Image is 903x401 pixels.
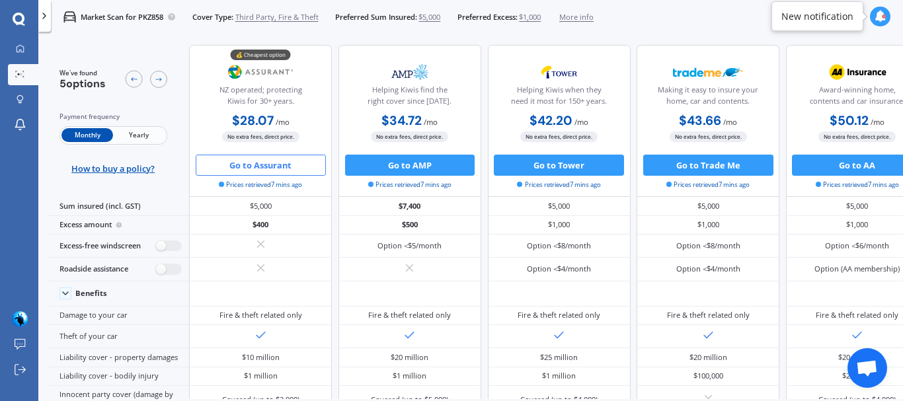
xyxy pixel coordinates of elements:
div: Option <$8/month [527,240,591,251]
button: Go to Assurant [196,155,326,176]
img: car.f15378c7a67c060ca3f3.svg [63,11,76,23]
div: $20 million [391,352,428,363]
b: $50.12 [830,112,869,129]
div: $1 million [542,371,576,381]
span: / mo [424,117,438,127]
div: Open chat [847,348,887,388]
div: Helping Kiwis find the right cover since [DATE]. [348,85,472,111]
div: Fire & theft related only [816,310,898,320]
button: Go to AMP [345,155,475,176]
div: $25 million [540,352,578,363]
div: Benefits [75,289,107,298]
div: Roadside assistance [46,258,189,281]
div: Excess-free windscreen [46,235,189,258]
div: Option <$8/month [676,240,740,251]
span: $5,000 [418,12,440,22]
div: $500 [338,216,481,235]
div: Damage to your car [46,307,189,325]
button: Go to Trade Me [643,155,773,176]
span: No extra fees, direct price. [222,131,299,141]
span: How to buy a policy? [71,163,155,174]
div: Payment frequency [59,112,167,122]
span: Prices retrieved 7 mins ago [368,180,451,190]
div: Fire & theft related only [667,310,750,320]
div: $100,000 [693,371,723,381]
div: $10 million [242,352,280,363]
button: Go to Tower [494,155,624,176]
div: New notification [781,10,853,23]
div: Fire & theft related only [368,310,451,320]
div: Fire & theft related only [518,310,600,320]
img: Tower.webp [524,59,594,85]
div: Theft of your car [46,325,189,348]
img: ACg8ocLaaDpxSvVIJ7ilx1ssRcv0khLxDqckMy1JT5S-Nlv5vL0Qtm_g=s96-c [12,311,28,327]
b: $28.07 [232,112,274,129]
div: Liability cover - bodily injury [46,367,189,386]
div: $400 [189,216,332,235]
span: Preferred Excess: [457,12,518,22]
span: Cover Type: [192,12,233,22]
span: No extra fees, direct price. [818,131,896,141]
b: $42.20 [530,112,572,129]
div: NZ operated; protecting Kiwis for 30+ years. [198,85,323,111]
div: Option <$4/month [676,264,740,274]
img: AMP.webp [375,59,445,85]
div: Option <$4/month [527,264,591,274]
div: Helping Kiwis when they need it most for 150+ years. [496,85,621,111]
img: AA.webp [822,59,892,85]
span: No extra fees, direct price. [371,131,448,141]
span: 5 options [59,77,106,91]
div: $1,000 [488,216,631,235]
span: / mo [723,117,737,127]
span: Yearly [113,128,165,142]
div: Option <$5/month [377,240,442,251]
div: $1 million [244,371,278,381]
span: More info [559,12,594,22]
span: Third Party, Fire & Theft [235,12,319,22]
span: $1,000 [519,12,541,22]
span: We've found [59,69,106,78]
div: Making it easy to insure your home, car and contents. [646,85,770,111]
div: Excess amount [46,216,189,235]
div: $250,000 [842,371,872,381]
b: $43.66 [679,112,721,129]
span: Preferred Sum Insured: [335,12,417,22]
div: $20 million [689,352,727,363]
div: $1 million [393,371,426,381]
span: / mo [276,117,290,127]
div: $5,000 [637,197,779,215]
div: 💰 Cheapest option [231,50,291,60]
div: Sum insured (incl. GST) [46,197,189,215]
img: Trademe.webp [673,59,743,85]
span: Monthly [61,128,113,142]
b: $34.72 [381,112,422,129]
span: No extra fees, direct price. [670,131,747,141]
div: Option <$6/month [825,240,889,251]
span: / mo [574,117,588,127]
div: Liability cover - property damages [46,348,189,367]
span: Prices retrieved 7 mins ago [219,180,302,190]
span: / mo [871,117,884,127]
div: $5,000 [488,197,631,215]
p: Market Scan for PKZ858 [81,12,163,22]
span: Prices retrieved 7 mins ago [666,180,750,190]
div: Option (AA membership) [814,264,900,274]
div: $1,000 [637,216,779,235]
span: Prices retrieved 7 mins ago [816,180,899,190]
div: $5,000 [189,197,332,215]
span: No extra fees, direct price. [520,131,598,141]
div: $7,400 [338,197,481,215]
img: Assurant.png [226,59,296,85]
div: $20 million [838,352,876,363]
div: Fire & theft related only [219,310,302,320]
span: Prices retrieved 7 mins ago [517,180,600,190]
